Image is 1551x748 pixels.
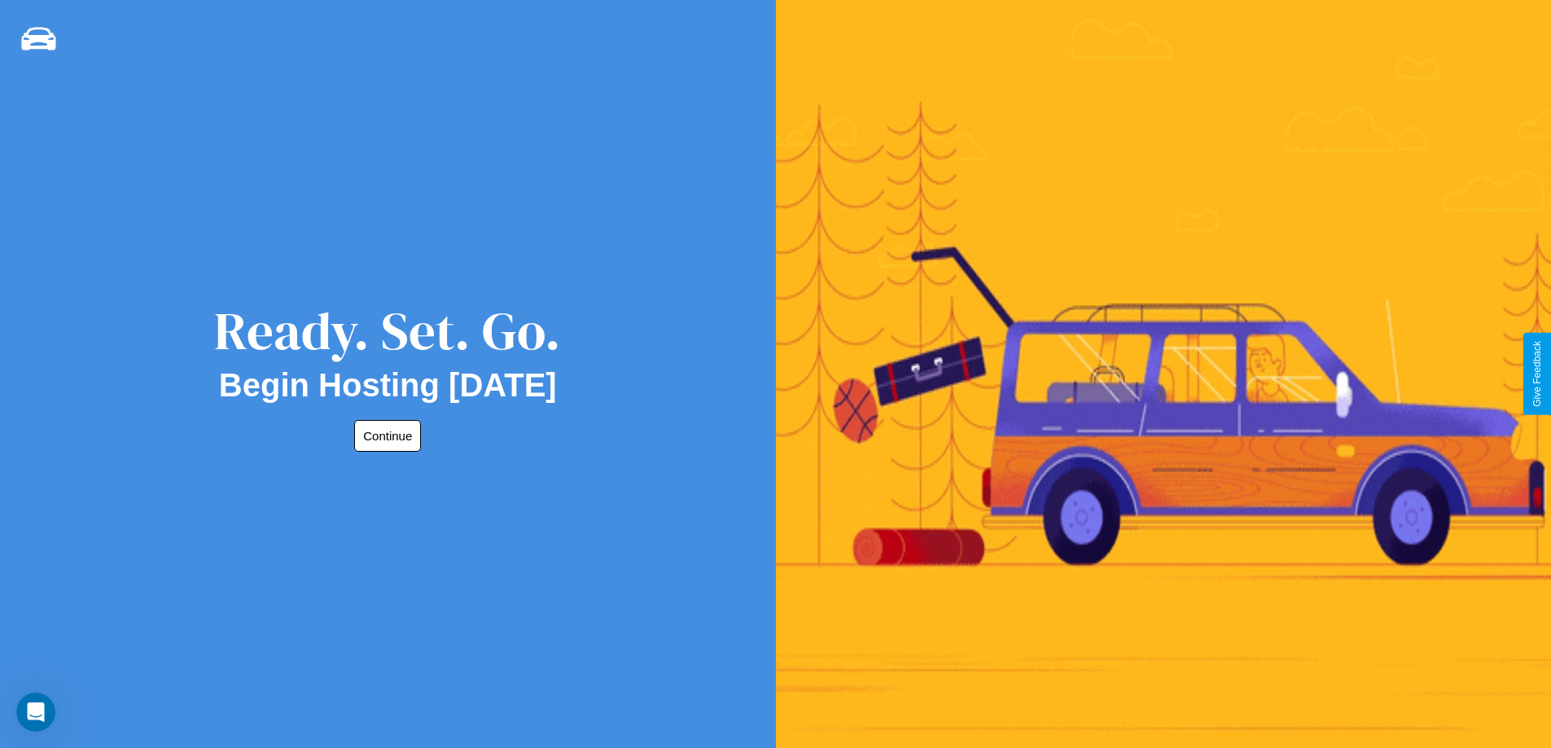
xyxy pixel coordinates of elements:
[214,295,561,367] div: Ready. Set. Go.
[354,420,421,452] button: Continue
[16,693,55,732] iframe: Intercom live chat
[1531,341,1543,407] div: Give Feedback
[219,367,557,404] h2: Begin Hosting [DATE]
